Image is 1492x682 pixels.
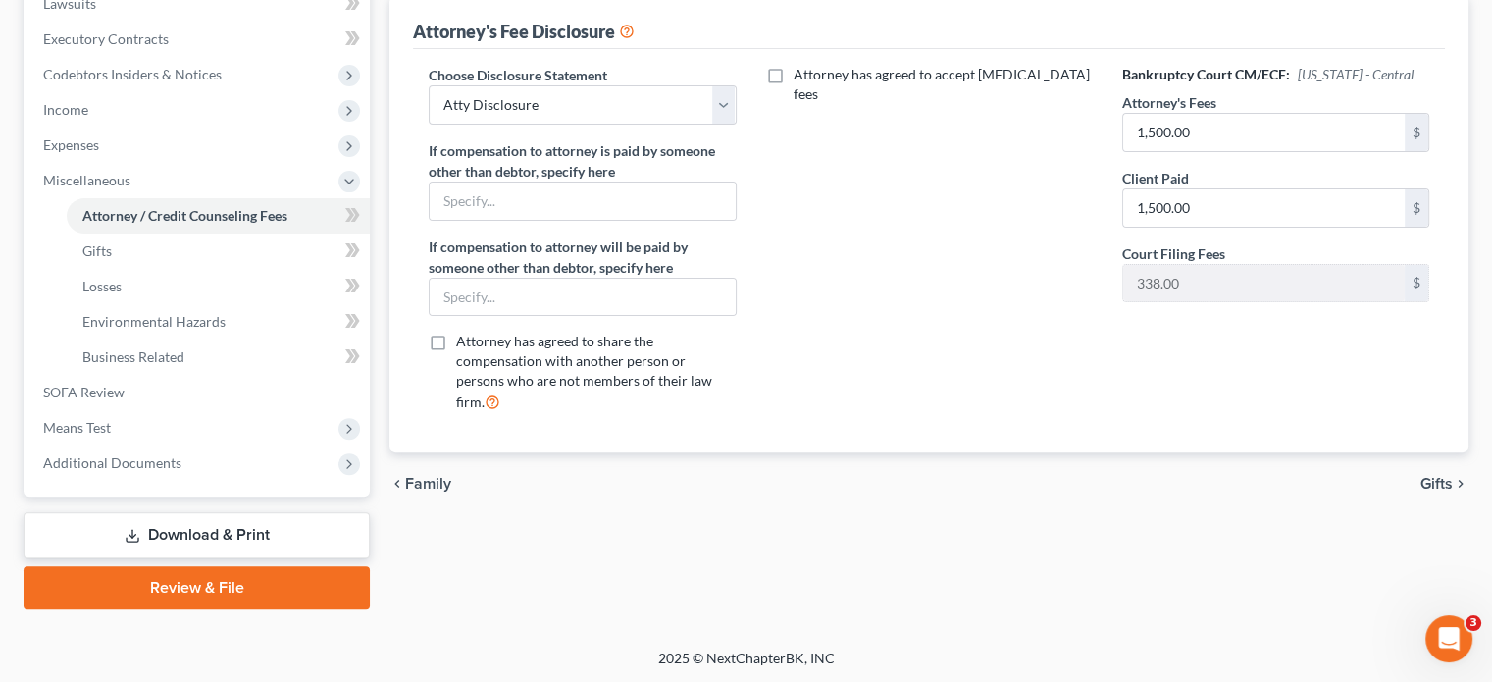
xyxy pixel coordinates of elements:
[82,207,287,224] span: Attorney / Credit Counseling Fees
[405,476,451,492] span: Family
[43,172,130,188] span: Miscellaneous
[24,566,370,609] a: Review & File
[389,476,405,492] i: chevron_left
[82,242,112,259] span: Gifts
[1420,476,1468,492] button: Gifts chevron_right
[43,454,181,471] span: Additional Documents
[430,183,735,220] input: Specify...
[389,476,451,492] button: chevron_left Family
[429,140,736,182] label: If compensation to attorney is paid by someone other than debtor, specify here
[67,304,370,340] a: Environmental Hazards
[429,65,607,85] label: Choose Disclosure Statement
[1122,168,1189,188] label: Client Paid
[43,419,111,436] span: Means Test
[1122,243,1225,264] label: Court Filing Fees
[82,348,184,365] span: Business Related
[67,269,370,304] a: Losses
[67,198,370,234] a: Attorney / Credit Counseling Fees
[1405,189,1428,227] div: $
[1298,66,1414,82] span: [US_STATE] - Central
[27,375,370,410] a: SOFA Review
[1405,265,1428,302] div: $
[82,313,226,330] span: Environmental Hazards
[1123,265,1405,302] input: 0.00
[794,66,1090,102] span: Attorney has agreed to accept [MEDICAL_DATA] fees
[1122,92,1216,113] label: Attorney's Fees
[43,384,125,400] span: SOFA Review
[1123,189,1405,227] input: 0.00
[1405,114,1428,151] div: $
[43,66,222,82] span: Codebtors Insiders & Notices
[43,101,88,118] span: Income
[1122,65,1429,84] h6: Bankruptcy Court CM/ECF:
[1453,476,1468,492] i: chevron_right
[1123,114,1405,151] input: 0.00
[43,30,169,47] span: Executory Contracts
[1420,476,1453,492] span: Gifts
[429,236,736,278] label: If compensation to attorney will be paid by someone other than debtor, specify here
[82,278,122,294] span: Losses
[1425,615,1472,662] iframe: Intercom live chat
[413,20,635,43] div: Attorney's Fee Disclosure
[67,234,370,269] a: Gifts
[27,22,370,57] a: Executory Contracts
[24,512,370,558] a: Download & Print
[43,136,99,153] span: Expenses
[67,340,370,375] a: Business Related
[430,279,735,316] input: Specify...
[1466,615,1481,631] span: 3
[456,333,712,410] span: Attorney has agreed to share the compensation with another person or persons who are not members ...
